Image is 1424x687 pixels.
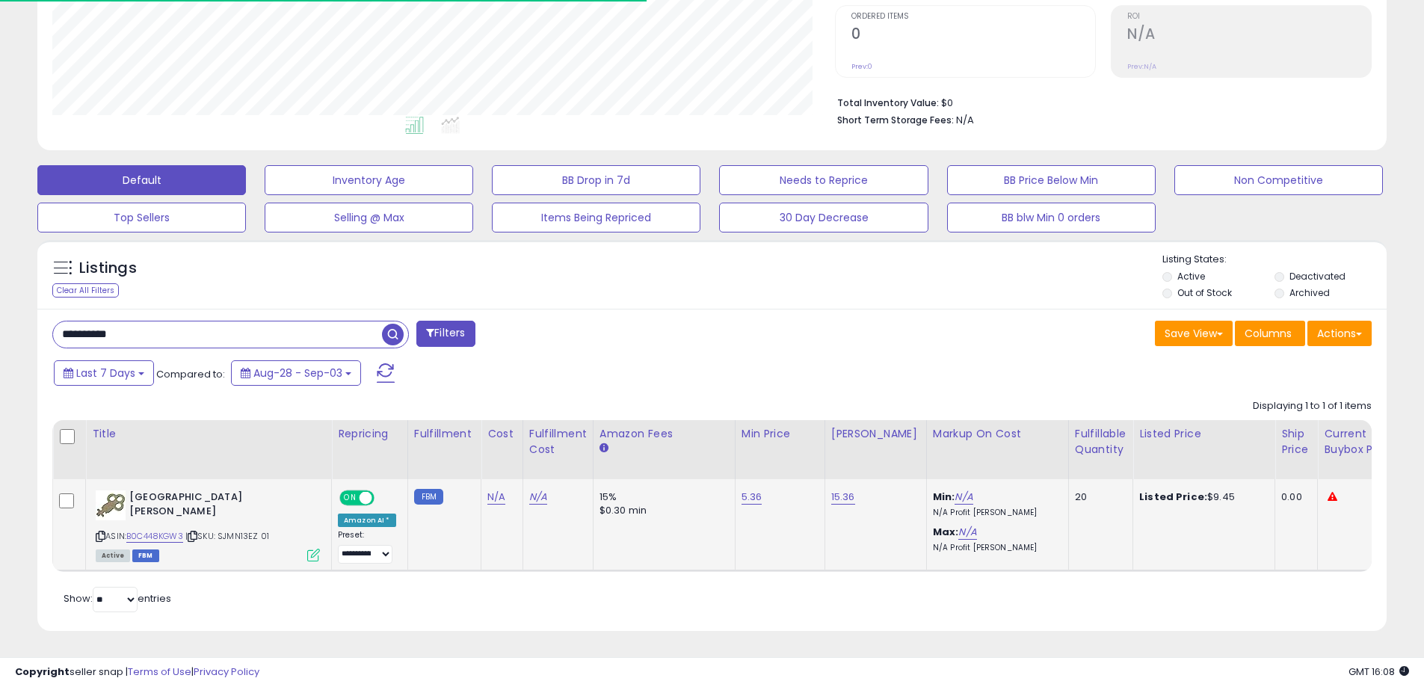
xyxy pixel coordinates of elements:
[1139,490,1207,504] b: Listed Price:
[1253,399,1372,413] div: Displaying 1 to 1 of 1 items
[947,203,1156,232] button: BB blw Min 0 orders
[338,530,396,564] div: Preset:
[742,490,762,505] a: 5.36
[1127,62,1156,71] small: Prev: N/A
[185,530,269,542] span: | SKU: SJMN13EZ 01
[837,114,954,126] b: Short Term Storage Fees:
[132,549,159,562] span: FBM
[1349,665,1409,679] span: 2025-09-11 16:08 GMT
[837,93,1360,111] li: $0
[15,665,70,679] strong: Copyright
[933,525,959,539] b: Max:
[128,665,191,679] a: Terms of Use
[958,525,976,540] a: N/A
[231,360,361,386] button: Aug-28 - Sep-03
[414,489,443,505] small: FBM
[492,203,700,232] button: Items Being Repriced
[1245,326,1292,341] span: Columns
[933,508,1057,518] p: N/A Profit [PERSON_NAME]
[1075,426,1126,458] div: Fulfillable Quantity
[933,426,1062,442] div: Markup on Cost
[600,426,729,442] div: Amazon Fees
[487,490,505,505] a: N/A
[529,490,547,505] a: N/A
[933,543,1057,553] p: N/A Profit [PERSON_NAME]
[338,426,401,442] div: Repricing
[52,283,119,298] div: Clear All Filters
[37,203,246,232] button: Top Sellers
[1155,321,1233,346] button: Save View
[742,426,819,442] div: Min Price
[1307,321,1372,346] button: Actions
[96,490,320,560] div: ASIN:
[76,366,135,381] span: Last 7 Days
[947,165,1156,195] button: BB Price Below Min
[79,258,137,279] h5: Listings
[831,426,920,442] div: [PERSON_NAME]
[1162,253,1387,267] p: Listing States:
[1281,426,1311,458] div: Ship Price
[600,442,608,455] small: Amazon Fees.
[926,420,1068,479] th: The percentage added to the cost of goods (COGS) that forms the calculator for Min & Max prices.
[129,490,311,522] b: [GEOGRAPHIC_DATA][PERSON_NAME]
[837,96,939,109] b: Total Inventory Value:
[956,113,974,127] span: N/A
[372,492,396,505] span: OFF
[1281,490,1306,504] div: 0.00
[253,366,342,381] span: Aug-28 - Sep-03
[54,360,154,386] button: Last 7 Days
[1235,321,1305,346] button: Columns
[1177,286,1232,299] label: Out of Stock
[1289,286,1330,299] label: Archived
[37,165,246,195] button: Default
[156,367,225,381] span: Compared to:
[338,514,396,527] div: Amazon AI *
[933,490,955,504] b: Min:
[831,490,855,505] a: 15.36
[719,165,928,195] button: Needs to Reprice
[1127,25,1371,46] h2: N/A
[1289,270,1346,283] label: Deactivated
[1139,490,1263,504] div: $9.45
[265,165,473,195] button: Inventory Age
[1177,270,1205,283] label: Active
[194,665,259,679] a: Privacy Policy
[64,591,171,606] span: Show: entries
[416,321,475,347] button: Filters
[600,504,724,517] div: $0.30 min
[487,426,517,442] div: Cost
[96,549,130,562] span: All listings currently available for purchase on Amazon
[1324,426,1401,458] div: Current Buybox Price
[1075,490,1121,504] div: 20
[341,492,360,505] span: ON
[492,165,700,195] button: BB Drop in 7d
[15,665,259,680] div: seller snap | |
[1139,426,1269,442] div: Listed Price
[1127,13,1371,21] span: ROI
[719,203,928,232] button: 30 Day Decrease
[955,490,973,505] a: N/A
[265,203,473,232] button: Selling @ Max
[600,490,724,504] div: 15%
[126,530,183,543] a: B0C448KGW3
[851,62,872,71] small: Prev: 0
[851,13,1095,21] span: Ordered Items
[529,426,587,458] div: Fulfillment Cost
[1174,165,1383,195] button: Non Competitive
[851,25,1095,46] h2: 0
[92,426,325,442] div: Title
[414,426,475,442] div: Fulfillment
[96,490,126,520] img: 41R0vNHemRL._SL40_.jpg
